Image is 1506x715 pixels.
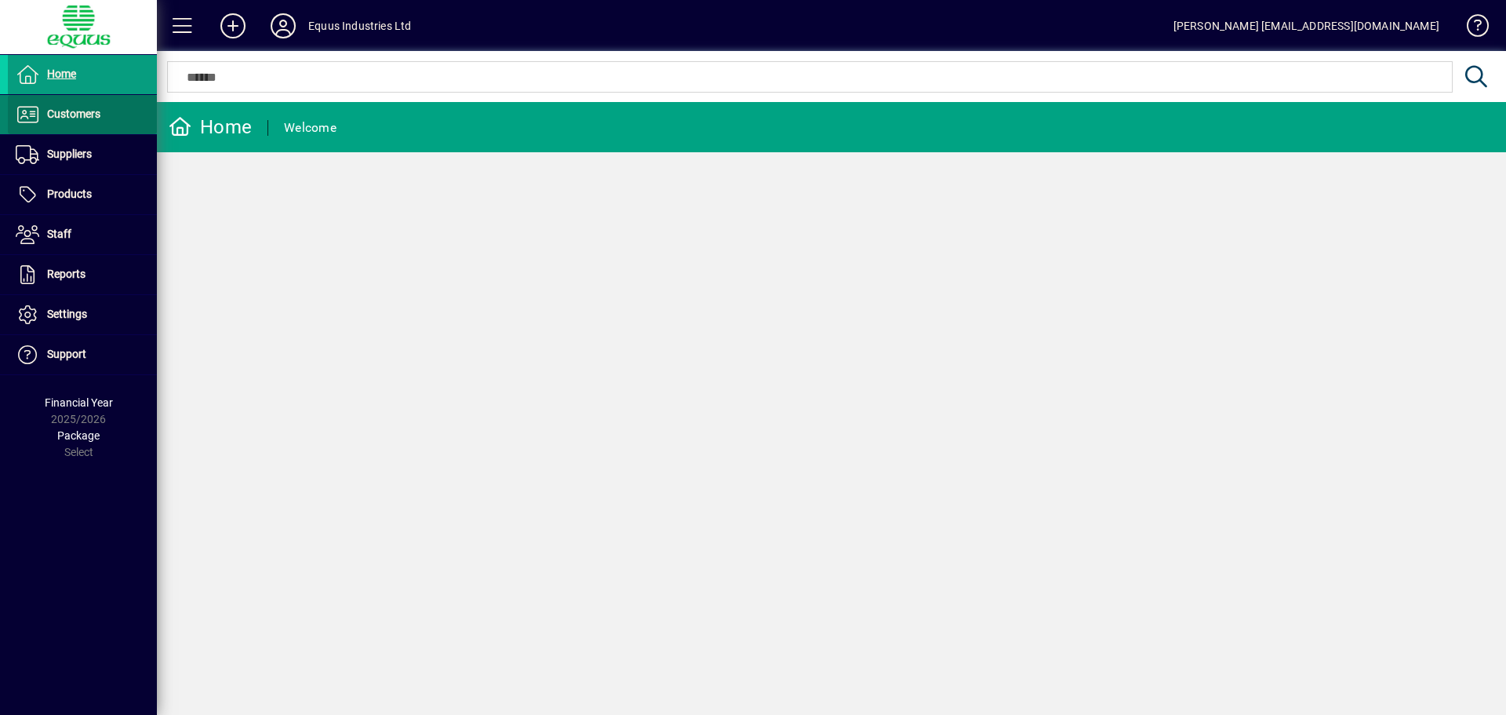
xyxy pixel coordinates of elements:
[47,67,76,80] span: Home
[258,12,308,40] button: Profile
[47,148,92,160] span: Suppliers
[8,135,157,174] a: Suppliers
[47,228,71,240] span: Staff
[8,335,157,374] a: Support
[169,115,252,140] div: Home
[284,115,336,140] div: Welcome
[308,13,412,38] div: Equus Industries Ltd
[47,308,87,320] span: Settings
[47,348,86,360] span: Support
[8,255,157,294] a: Reports
[47,108,100,120] span: Customers
[8,215,157,254] a: Staff
[8,95,157,134] a: Customers
[45,396,113,409] span: Financial Year
[47,188,92,200] span: Products
[1173,13,1439,38] div: [PERSON_NAME] [EMAIL_ADDRESS][DOMAIN_NAME]
[1455,3,1486,54] a: Knowledge Base
[8,175,157,214] a: Products
[208,12,258,40] button: Add
[47,268,85,280] span: Reports
[57,429,100,442] span: Package
[8,295,157,334] a: Settings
